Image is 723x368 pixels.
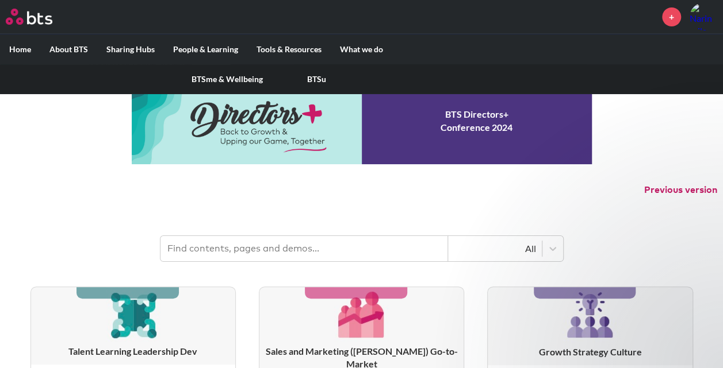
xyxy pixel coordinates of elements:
[132,78,592,164] a: Conference 2024
[106,287,160,342] img: [object Object]
[563,287,618,342] img: [object Object]
[644,184,717,196] button: Previous version
[331,34,392,64] label: What we do
[97,34,164,64] label: Sharing Hubs
[164,34,247,64] label: People & Learning
[690,3,717,30] a: Profile
[690,3,717,30] img: Narin Srilenawat
[334,287,389,342] img: [object Object]
[684,329,711,357] iframe: Intercom live chat
[454,242,536,255] div: All
[6,9,52,25] img: BTS Logo
[6,9,74,25] a: Go home
[40,34,97,64] label: About BTS
[160,236,448,261] input: Find contents, pages and demos...
[247,34,331,64] label: Tools & Resources
[488,346,692,358] h3: Growth Strategy Culture
[31,345,235,358] h3: Talent Learning Leadership Dev
[662,7,681,26] a: +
